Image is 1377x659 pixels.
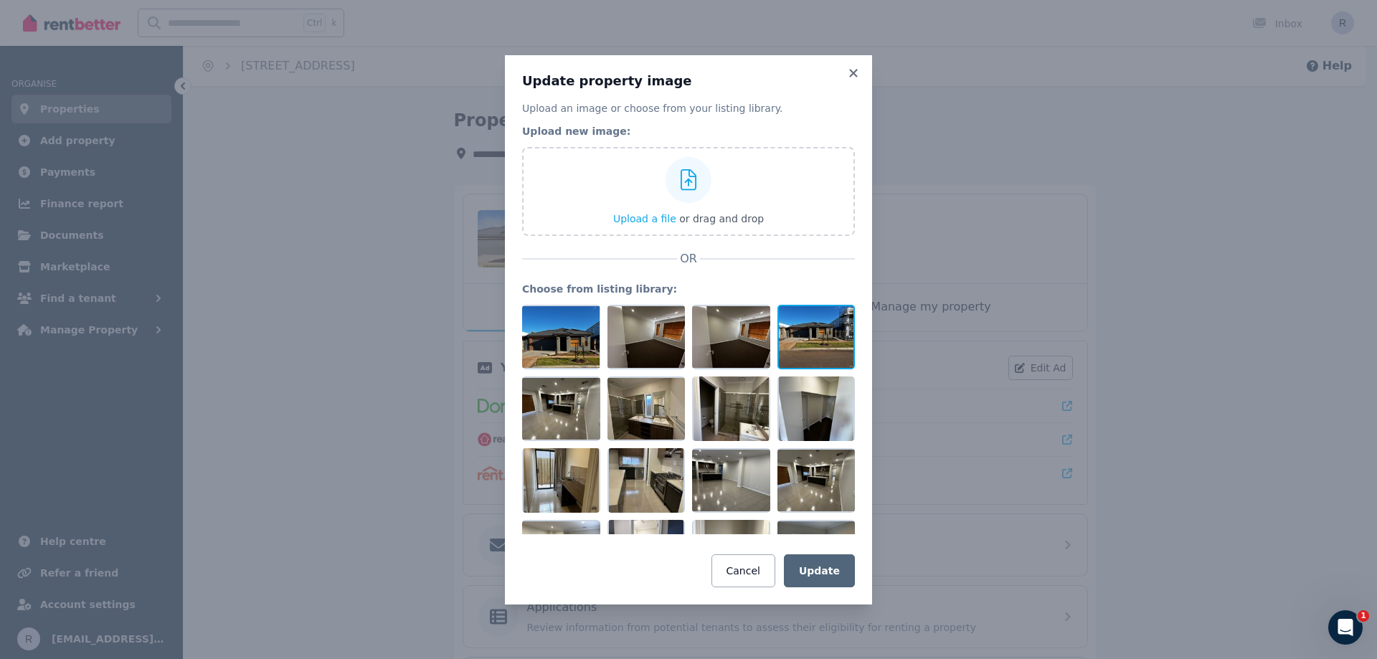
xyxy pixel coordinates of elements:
[679,213,764,224] span: or drag and drop
[522,124,855,138] legend: Upload new image:
[613,212,764,226] button: Upload a file or drag and drop
[522,282,855,296] legend: Choose from listing library:
[784,554,855,587] button: Update
[711,554,775,587] button: Cancel
[1328,610,1363,645] iframe: Intercom live chat
[1358,610,1369,622] span: 1
[522,72,855,90] h3: Update property image
[522,101,855,115] p: Upload an image or choose from your listing library.
[677,250,700,267] span: OR
[613,213,676,224] span: Upload a file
